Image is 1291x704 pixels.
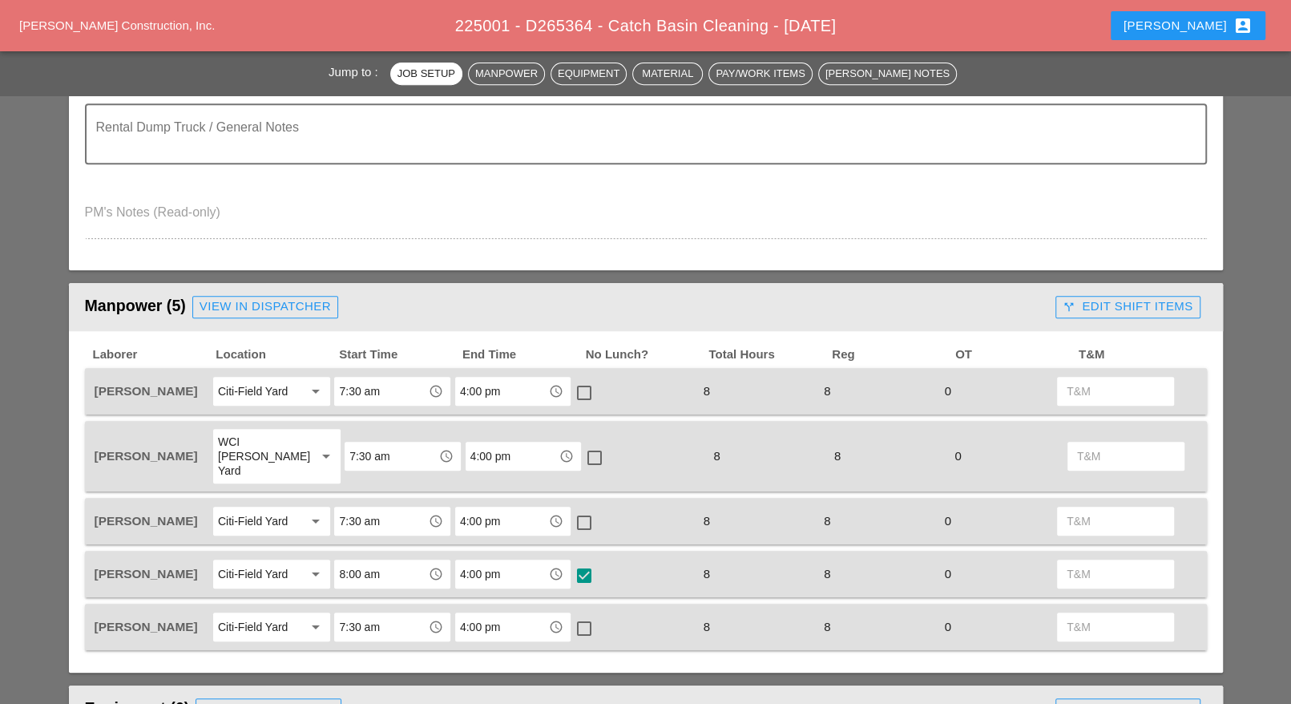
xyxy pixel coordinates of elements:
[697,514,716,528] span: 8
[551,63,627,85] button: Equipment
[828,449,847,463] span: 8
[85,291,1050,323] div: Manpower (5)
[95,620,198,633] span: [PERSON_NAME]
[632,63,703,85] button: Material
[584,346,708,364] span: No Lunch?
[938,384,958,398] span: 0
[954,346,1077,364] span: OT
[697,384,716,398] span: 8
[817,384,837,398] span: 8
[817,567,837,581] span: 8
[1063,301,1075,314] i: call_split
[475,66,538,82] div: Manpower
[697,620,716,633] span: 8
[306,512,325,531] i: arrow_drop_down
[707,449,726,463] span: 8
[1077,443,1175,469] input: T&M
[830,346,954,364] span: Reg
[19,18,215,32] a: [PERSON_NAME] Construction, Inc.
[218,620,288,634] div: Citi-Field Yard
[218,514,288,528] div: Citi-Field Yard
[708,63,812,85] button: Pay/Work Items
[549,384,563,399] i: access_time
[549,620,563,634] i: access_time
[429,384,443,399] i: access_time
[214,346,337,364] span: Location
[948,449,967,463] span: 0
[218,384,288,399] div: Citi-Field Yard
[1077,346,1200,364] span: T&M
[429,620,443,634] i: access_time
[95,567,198,581] span: [PERSON_NAME]
[817,514,837,528] span: 8
[397,66,455,82] div: Job Setup
[218,435,304,478] div: WCI [PERSON_NAME] Yard
[95,384,198,398] span: [PERSON_NAME]
[337,346,461,364] span: Start Time
[200,297,331,316] div: View in Dispatcher
[707,346,830,364] span: Total Hours
[818,63,957,85] button: [PERSON_NAME] Notes
[938,620,958,633] span: 0
[549,514,563,528] i: access_time
[95,449,198,463] span: [PERSON_NAME]
[559,449,574,463] i: access_time
[455,17,837,34] span: 225001 - D265364 - Catch Basin Cleaning - [DATE]
[1124,16,1253,35] div: [PERSON_NAME]
[1067,561,1164,587] input: T&M
[468,63,545,85] button: Manpower
[697,567,716,581] span: 8
[716,66,805,82] div: Pay/Work Items
[1111,11,1265,40] button: [PERSON_NAME]
[192,296,338,318] a: View in Dispatcher
[1067,614,1164,640] input: T&M
[439,449,454,463] i: access_time
[317,447,336,466] i: arrow_drop_down
[429,514,443,528] i: access_time
[938,567,958,581] span: 0
[1063,297,1192,316] div: Edit Shift Items
[817,620,837,633] span: 8
[218,567,288,581] div: Citi-Field Yard
[549,567,563,581] i: access_time
[329,65,385,79] span: Jump to :
[1067,508,1164,534] input: T&M
[91,346,215,364] span: Laborer
[96,124,1183,163] textarea: Rental Dump Truck / General Notes
[85,200,1207,238] textarea: PM's Notes (Read-only)
[95,514,198,528] span: [PERSON_NAME]
[306,564,325,584] i: arrow_drop_down
[938,514,958,528] span: 0
[1055,296,1200,318] button: Edit Shift Items
[558,66,619,82] div: Equipment
[306,617,325,637] i: arrow_drop_down
[461,346,584,364] span: End Time
[390,63,462,85] button: Job Setup
[306,382,325,401] i: arrow_drop_down
[1233,16,1253,35] i: account_box
[825,66,950,82] div: [PERSON_NAME] Notes
[639,66,696,82] div: Material
[429,567,443,581] i: access_time
[1067,378,1164,404] input: T&M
